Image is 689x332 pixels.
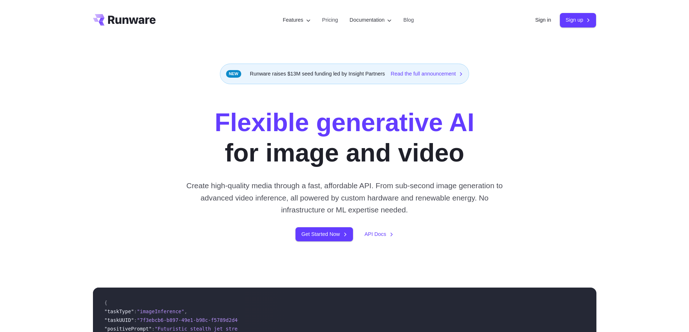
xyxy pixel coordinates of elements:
label: Features [283,16,311,24]
a: Pricing [322,16,338,24]
span: { [105,300,107,306]
a: Blog [403,16,414,24]
div: Runware raises $13M seed funding led by Insight Partners [220,64,469,84]
a: API Docs [365,230,394,238]
span: , [184,309,187,314]
span: "positivePrompt" [105,326,152,332]
a: Get Started Now [295,227,353,241]
a: Sign up [560,13,596,27]
p: Create high-quality media through a fast, affordable API. From sub-second image generation to adv... [183,180,506,216]
a: Read the full announcement [391,70,463,78]
span: "taskUUID" [105,317,134,323]
span: : [134,317,137,323]
strong: Flexible generative AI [214,108,474,137]
span: "7f3ebcb6-b897-49e1-b98c-f5789d2d40d7" [137,317,250,323]
span: "taskType" [105,309,134,314]
span: "imageInference" [137,309,184,314]
label: Documentation [350,16,392,24]
span: : [152,326,154,332]
a: Sign in [535,16,551,24]
h1: for image and video [214,107,474,168]
span: : [134,309,137,314]
span: "Futuristic stealth jet streaking through a neon-lit cityscape with glowing purple exhaust" [155,326,424,332]
a: Go to / [93,14,156,26]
